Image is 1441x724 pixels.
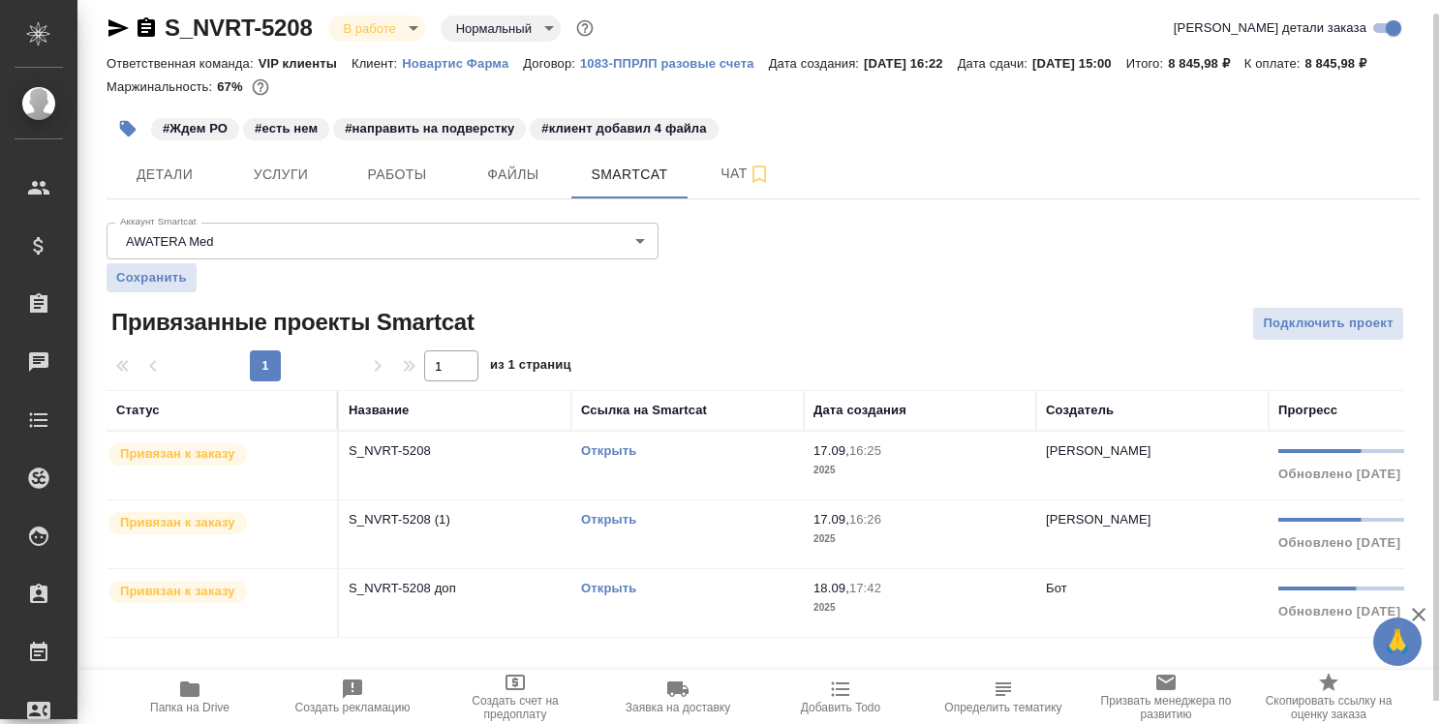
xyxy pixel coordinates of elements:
span: Файлы [467,163,560,187]
span: Призвать менеджера по развитию [1096,694,1236,721]
p: 8 845,98 ₽ [1305,56,1382,71]
div: В работе [328,15,425,42]
a: Открыть [581,443,636,458]
a: Открыть [581,581,636,595]
p: [PERSON_NAME] [1046,443,1151,458]
button: Доп статусы указывают на важность/срочность заказа [572,15,598,41]
div: AWATERA Med [107,223,659,259]
div: Создатель [1046,401,1114,420]
span: Подключить проект [1263,313,1394,335]
p: 8 845,98 ₽ [1168,56,1244,71]
p: 18.09, [813,581,849,595]
p: Договор: [523,56,580,71]
p: Привязан к заказу [120,582,235,601]
div: В работе [441,15,561,42]
button: Создать рекламацию [271,670,434,724]
span: из 1 страниц [490,353,571,381]
span: Работы [351,163,444,187]
span: Создать рекламацию [295,701,411,714]
button: В работе [338,20,402,37]
p: 16:26 [849,512,881,527]
p: Итого: [1126,56,1168,71]
div: Ссылка на Smartcat [581,401,707,420]
span: 🙏 [1381,621,1414,662]
p: Бот [1046,581,1067,595]
p: Привязан к заказу [120,444,235,464]
span: Определить тематику [944,701,1061,714]
p: 17.09, [813,443,849,458]
p: VIP клиенты [259,56,352,71]
p: Новартис Фарма [402,56,523,71]
p: 16:25 [849,443,881,458]
p: S_NVRT-5208 доп [349,579,562,598]
p: [PERSON_NAME] [1046,512,1151,527]
p: 1083-ППРЛП разовые счета [580,56,769,71]
span: Сохранить [116,268,187,287]
button: AWATERA Med [120,233,220,250]
p: Дата создания: [769,56,864,71]
button: 🙏 [1373,618,1422,666]
div: Статус [116,401,160,420]
span: Обновлено [DATE] 09:46 [1278,535,1439,550]
a: 1083-ППРЛП разовые счета [580,54,769,71]
span: Создать счет на предоплату [445,694,585,721]
p: Привязан к заказу [120,513,235,532]
div: Дата создания [813,401,906,420]
p: #направить на подверстку [345,119,514,138]
button: Подключить проект [1252,307,1404,341]
p: Клиент: [352,56,402,71]
span: есть нем [241,119,331,136]
span: Обновлено [DATE] 09:46 [1278,467,1439,481]
button: Сохранить [107,263,197,292]
span: Папка на Drive [150,701,230,714]
div: Прогресс [1278,401,1337,420]
span: Чат [699,162,792,186]
span: Обновлено [DATE] 11:59 [1278,604,1439,618]
p: 67% [217,79,247,94]
button: Нормальный [450,20,537,37]
p: S_NVRT-5208 [349,441,562,461]
p: 2025 [813,598,1027,618]
button: Определить тематику [922,670,1085,724]
button: Скопировать ссылку [135,16,158,40]
button: Скопировать ссылку на оценку заказа [1247,670,1410,724]
p: 2025 [813,529,1027,549]
span: Заявка на доставку [626,701,730,714]
span: Скопировать ссылку на оценку заказа [1259,694,1398,721]
p: 2025 [813,461,1027,480]
span: Ждем РО [149,119,241,136]
p: S_NVRT-5208 (1) [349,510,562,529]
span: Услуги [234,163,327,187]
span: Привязанные проекты Smartcat [107,307,475,338]
p: #Ждем РО [163,119,228,138]
button: Создать счет на предоплату [434,670,597,724]
div: Название [349,401,409,420]
span: Детали [118,163,211,187]
p: Ответственная команда: [107,56,259,71]
span: [PERSON_NAME] детали заказа [1174,18,1366,38]
p: [DATE] 16:22 [864,56,958,71]
a: Новартис Фарма [402,54,523,71]
button: 2397.94 RUB; [248,75,273,100]
span: Добавить Todo [801,701,880,714]
button: Призвать менеджера по развитию [1085,670,1247,724]
p: 17:42 [849,581,881,595]
a: S_NVRT-5208 [165,15,313,41]
p: #клиент добавил 4 файла [541,119,706,138]
span: Smartcat [583,163,676,187]
p: Маржинальность: [107,79,217,94]
p: К оплате: [1244,56,1305,71]
p: Дата сдачи: [958,56,1032,71]
a: Открыть [581,512,636,527]
p: #есть нем [255,119,318,138]
button: Добавить тэг [107,107,149,150]
button: Папка на Drive [108,670,271,724]
button: Заявка на доставку [597,670,759,724]
button: Скопировать ссылку для ЯМессенджера [107,16,130,40]
p: 17.09, [813,512,849,527]
p: [DATE] 15:00 [1032,56,1126,71]
button: Добавить Todo [759,670,922,724]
